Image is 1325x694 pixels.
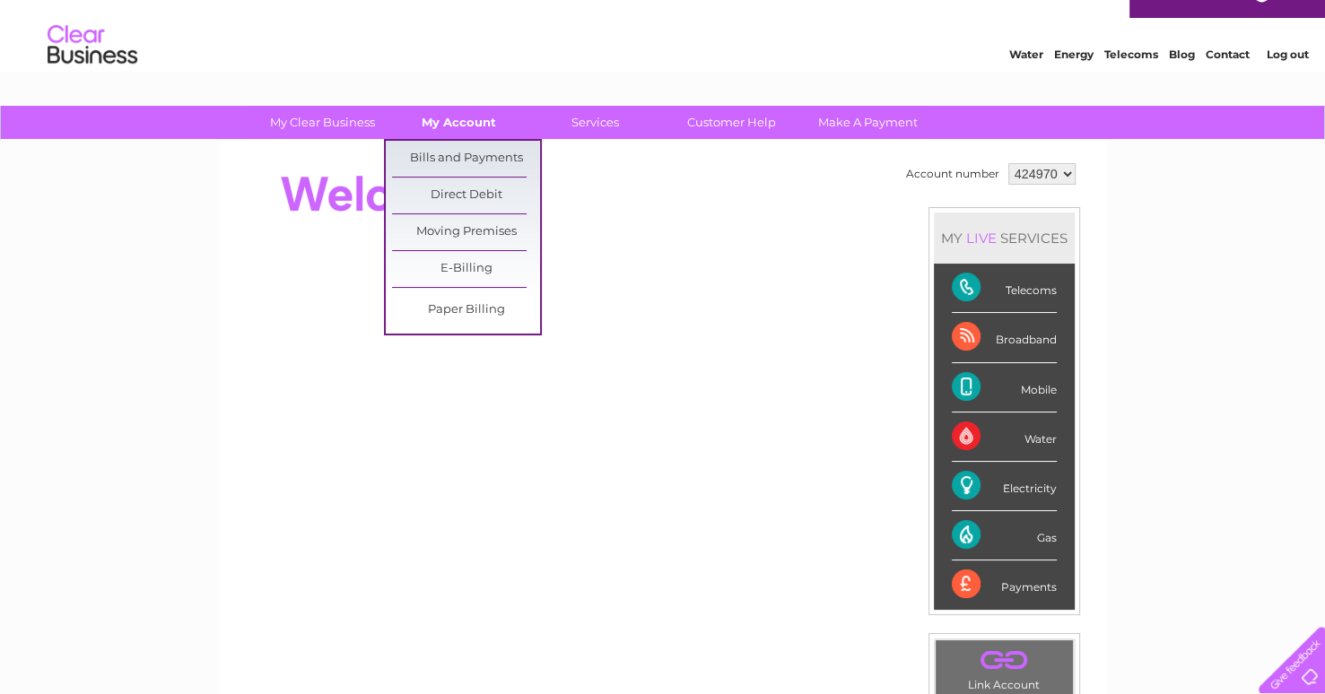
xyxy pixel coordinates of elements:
[794,106,942,139] a: Make A Payment
[47,47,138,101] img: logo.png
[987,9,1111,31] a: 0333 014 3131
[240,10,1087,87] div: Clear Business is a trading name of Verastar Limited (registered in [GEOGRAPHIC_DATA] No. 3667643...
[1206,76,1250,90] a: Contact
[1009,76,1043,90] a: Water
[902,159,1004,189] td: Account number
[934,213,1075,264] div: MY SERVICES
[385,106,533,139] a: My Account
[1266,76,1308,90] a: Log out
[392,141,540,177] a: Bills and Payments
[658,106,806,139] a: Customer Help
[1169,76,1195,90] a: Blog
[392,214,540,250] a: Moving Premises
[392,178,540,213] a: Direct Debit
[952,363,1057,412] div: Mobile
[952,462,1057,511] div: Electricity
[940,645,1068,676] a: .
[952,560,1057,609] div: Payments
[392,251,540,287] a: E-Billing
[952,313,1057,362] div: Broadband
[952,264,1057,313] div: Telecoms
[963,230,1000,247] div: LIVE
[248,106,397,139] a: My Clear Business
[952,511,1057,560] div: Gas
[952,412,1057,462] div: Water
[1104,76,1158,90] a: Telecoms
[521,106,669,139] a: Services
[392,292,540,328] a: Paper Billing
[1054,76,1094,90] a: Energy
